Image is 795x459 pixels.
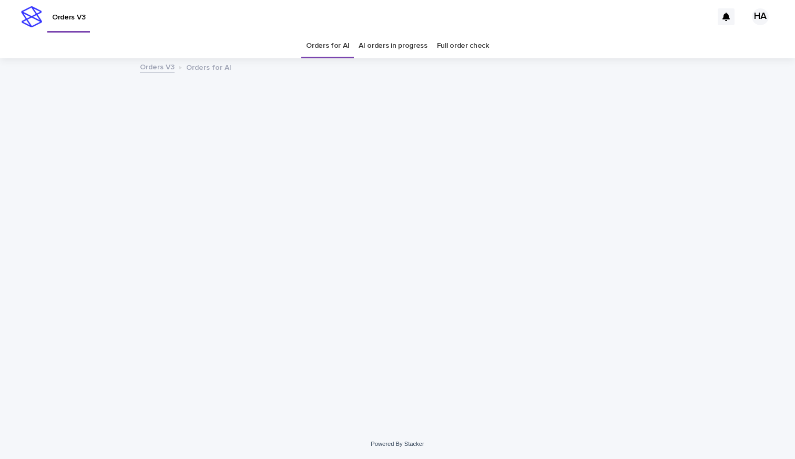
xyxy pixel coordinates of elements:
[752,8,769,25] div: HA
[359,34,427,58] a: AI orders in progress
[371,441,424,447] a: Powered By Stacker
[306,34,349,58] a: Orders for AI
[21,6,42,27] img: stacker-logo-s-only.png
[186,61,231,72] p: Orders for AI
[437,34,489,58] a: Full order check
[140,60,175,72] a: Orders V3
